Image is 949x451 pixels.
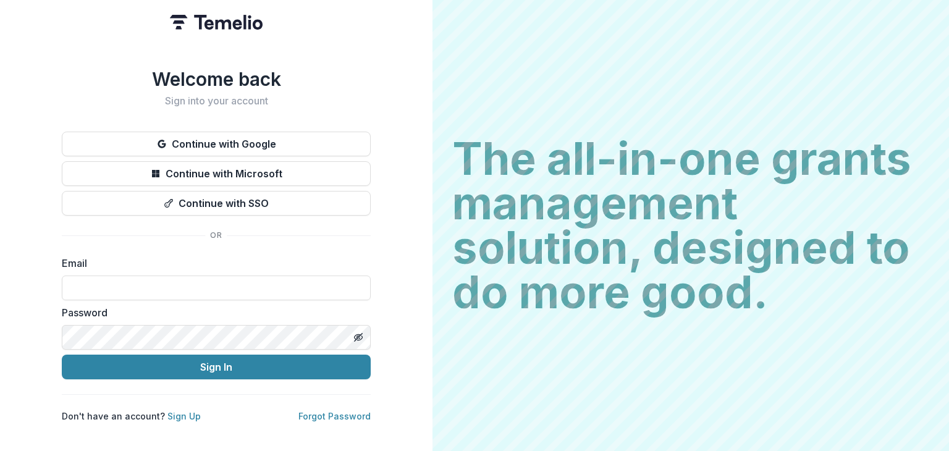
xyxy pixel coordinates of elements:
button: Continue with Google [62,132,371,156]
label: Password [62,305,363,320]
p: Don't have an account? [62,410,201,423]
a: Forgot Password [298,411,371,421]
label: Email [62,256,363,271]
button: Continue with SSO [62,191,371,216]
button: Sign In [62,355,371,379]
h1: Welcome back [62,68,371,90]
button: Continue with Microsoft [62,161,371,186]
h2: Sign into your account [62,95,371,107]
button: Toggle password visibility [348,327,368,347]
a: Sign Up [167,411,201,421]
img: Temelio [170,15,263,30]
